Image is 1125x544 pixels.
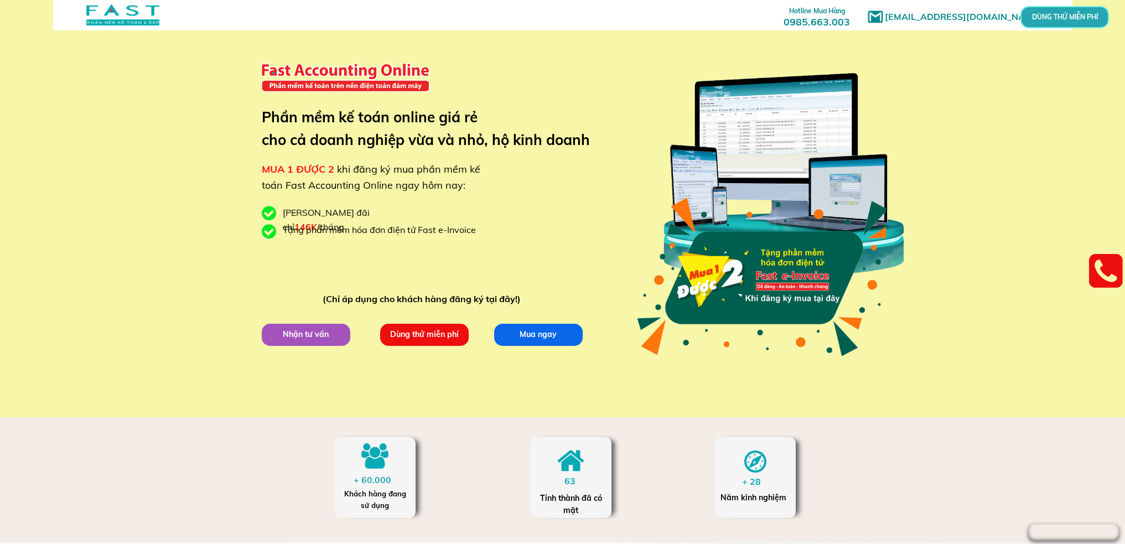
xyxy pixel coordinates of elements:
[539,492,603,517] div: Tỉnh thành đã có mặt
[283,206,427,234] div: [PERSON_NAME] đãi chỉ /tháng
[378,323,470,346] p: Dùng thử miễn phí
[262,163,334,175] span: MUA 1 ĐƯỢC 2
[742,475,771,489] div: + 28
[294,221,317,232] span: 146K
[885,10,1048,24] h1: [EMAIL_ADDRESS][DOMAIN_NAME]
[283,223,484,237] div: Tặng phần mềm hóa đơn điện tử Fast e-Invoice
[771,4,862,28] h3: 0985.663.003
[262,106,606,152] h3: Phần mềm kế toán online giá rẻ cho cả doanh nghiệp vừa và nhỏ, hộ kinh doanh
[492,323,584,346] p: Mua ngay
[340,488,409,511] div: Khách hàng đang sử dụng
[354,473,397,488] div: + 60.000
[260,323,351,346] p: Nhận tư vấn
[1039,11,1090,23] p: DÙNG THỬ MIỄN PHÍ
[262,163,480,191] span: khi đăng ký mua phần mềm kế toán Fast Accounting Online ngay hôm nay:
[564,474,586,489] div: 63
[323,292,526,307] div: (Chỉ áp dụng cho khách hàng đăng ký tại đây!)
[720,491,790,504] div: Năm kinh nghiệm
[789,7,845,15] span: Hotline Mua Hàng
